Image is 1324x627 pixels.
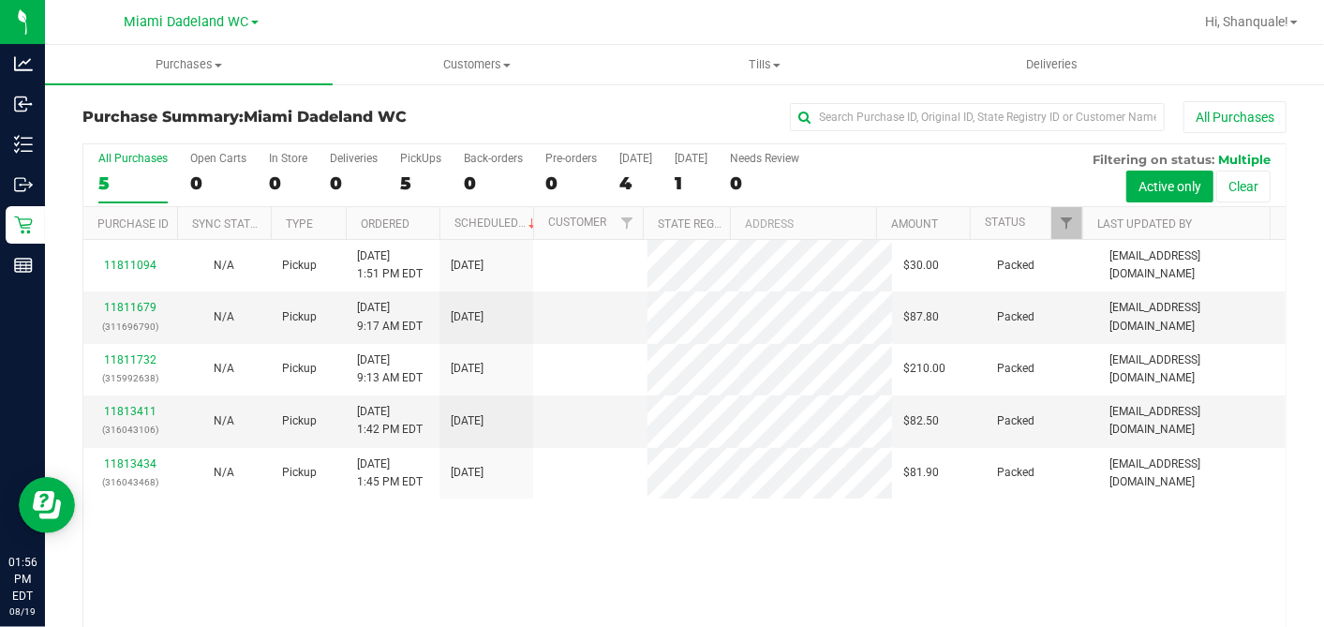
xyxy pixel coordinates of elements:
span: [EMAIL_ADDRESS][DOMAIN_NAME] [1109,455,1274,491]
div: Needs Review [730,152,799,165]
span: Tills [621,56,907,73]
div: Back-orders [464,152,523,165]
p: (316043106) [95,421,166,439]
div: 0 [545,172,597,194]
a: Amount [891,217,938,231]
a: Sync Status [192,217,264,231]
button: Clear [1216,171,1271,202]
a: 11813434 [104,457,156,470]
div: PickUps [400,152,441,165]
span: Multiple [1218,152,1271,167]
p: (315992638) [95,369,166,387]
span: Not Applicable [214,310,234,323]
span: [EMAIL_ADDRESS][DOMAIN_NAME] [1109,299,1274,335]
div: [DATE] [675,152,707,165]
a: Deliveries [908,45,1196,84]
a: Scheduled [454,216,540,230]
div: 1 [675,172,707,194]
a: 11811094 [104,259,156,272]
a: Last Updated By [1097,217,1192,231]
span: Hi, Shanquale! [1205,14,1288,29]
a: Customers [333,45,620,84]
a: Filter [1051,207,1082,239]
span: Packed [997,360,1034,378]
span: Not Applicable [214,466,234,479]
p: (316043468) [95,473,166,491]
span: Filtering on status: [1093,152,1214,167]
div: Deliveries [330,152,378,165]
inline-svg: Inbound [14,95,33,113]
span: [DATE] [451,257,483,275]
span: Packed [997,464,1034,482]
div: 0 [190,172,246,194]
div: Open Carts [190,152,246,165]
span: Not Applicable [214,259,234,272]
div: [DATE] [619,152,652,165]
a: Tills [620,45,908,84]
div: 5 [400,172,441,194]
input: Search Purchase ID, Original ID, State Registry ID or Customer Name... [790,103,1165,131]
inline-svg: Outbound [14,175,33,194]
div: 5 [98,172,168,194]
span: [DATE] [451,360,483,378]
th: Address [730,207,876,240]
span: $87.80 [903,308,939,326]
span: [DATE] 9:17 AM EDT [357,299,423,335]
p: (311696790) [95,318,166,336]
a: Ordered [361,217,409,231]
span: Customers [334,56,619,73]
span: Packed [997,412,1034,430]
div: Pre-orders [545,152,597,165]
a: 11813411 [104,405,156,418]
span: Miami Dadeland WC [125,14,249,30]
a: Status [985,216,1025,229]
span: Pickup [282,464,317,482]
h3: Purchase Summary: [82,109,483,126]
div: 0 [269,172,307,194]
inline-svg: Retail [14,216,33,234]
iframe: Resource center [19,477,75,533]
span: [DATE] 1:45 PM EDT [357,455,423,491]
span: $30.00 [903,257,939,275]
button: N/A [214,360,234,378]
span: Packed [997,308,1034,326]
div: All Purchases [98,152,168,165]
button: N/A [214,412,234,430]
span: [DATE] 1:51 PM EDT [357,247,423,283]
div: In Store [269,152,307,165]
div: 0 [730,172,799,194]
span: Not Applicable [214,362,234,375]
span: [DATE] [451,308,483,326]
span: Pickup [282,257,317,275]
a: State Registry ID [658,217,756,231]
inline-svg: Inventory [14,135,33,154]
span: [DATE] [451,412,483,430]
span: [EMAIL_ADDRESS][DOMAIN_NAME] [1109,247,1274,283]
button: Active only [1126,171,1213,202]
span: Deliveries [1001,56,1103,73]
span: $81.90 [903,464,939,482]
a: 11811679 [104,301,156,314]
div: 0 [330,172,378,194]
span: [DATE] 9:13 AM EDT [357,351,423,387]
span: $210.00 [903,360,945,378]
span: Pickup [282,412,317,430]
a: Purchase ID [97,217,169,231]
a: 11811732 [104,353,156,366]
button: N/A [214,464,234,482]
span: [EMAIL_ADDRESS][DOMAIN_NAME] [1109,351,1274,387]
inline-svg: Reports [14,256,33,275]
inline-svg: Analytics [14,54,33,73]
span: [EMAIL_ADDRESS][DOMAIN_NAME] [1109,403,1274,439]
button: All Purchases [1183,101,1287,133]
span: Pickup [282,360,317,378]
p: 01:56 PM EDT [8,554,37,605]
a: Purchases [45,45,333,84]
div: 4 [619,172,652,194]
a: Filter [612,207,643,239]
span: Pickup [282,308,317,326]
span: Not Applicable [214,414,234,427]
span: Packed [997,257,1034,275]
span: $82.50 [903,412,939,430]
div: 0 [464,172,523,194]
